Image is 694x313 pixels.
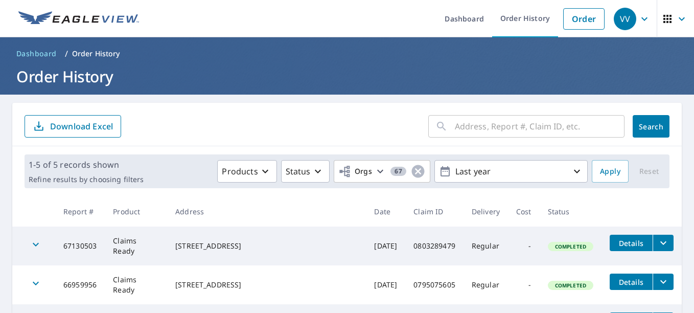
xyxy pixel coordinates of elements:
span: Details [616,277,646,287]
th: Report # [55,196,105,227]
td: 67130503 [55,227,105,265]
span: Apply [600,165,620,178]
th: Claim ID [405,196,464,227]
th: Delivery [464,196,508,227]
th: Status [540,196,602,227]
td: - [508,227,540,265]
button: Orgs67 [334,160,430,183]
button: detailsBtn-67130503 [610,235,653,251]
button: Search [633,115,669,138]
span: Completed [549,282,592,289]
td: Claims Ready [105,265,167,304]
div: [STREET_ADDRESS] [175,280,358,290]
p: Order History [72,49,120,59]
td: Claims Ready [105,227,167,265]
a: Dashboard [12,46,61,62]
button: filesDropdownBtn-66959956 [653,274,674,290]
td: 0795075605 [405,265,464,304]
th: Date [366,196,405,227]
button: Products [217,160,276,183]
td: 66959956 [55,265,105,304]
button: Apply [592,160,629,183]
p: Download Excel [50,121,113,132]
input: Address, Report #, Claim ID, etc. [455,112,624,141]
div: VV [614,8,636,30]
p: Refine results by choosing filters [29,175,144,184]
li: / [65,48,68,60]
td: Regular [464,227,508,265]
span: 67 [390,168,406,175]
div: [STREET_ADDRESS] [175,241,358,251]
th: Cost [508,196,540,227]
th: Address [167,196,366,227]
a: Order [563,8,605,30]
td: Regular [464,265,508,304]
button: filesDropdownBtn-67130503 [653,235,674,251]
p: Products [222,165,258,177]
nav: breadcrumb [12,46,682,62]
td: [DATE] [366,227,405,265]
p: 1-5 of 5 records shown [29,159,144,171]
p: Status [286,165,311,177]
td: [DATE] [366,265,405,304]
h1: Order History [12,66,682,87]
td: - [508,265,540,304]
button: detailsBtn-66959956 [610,274,653,290]
span: Details [616,238,646,248]
span: Orgs [338,165,373,178]
span: Search [641,122,661,131]
button: Last year [434,160,588,183]
p: Last year [451,163,571,181]
th: Product [105,196,167,227]
button: Download Excel [25,115,121,138]
img: EV Logo [18,11,139,27]
button: Status [281,160,330,183]
span: Dashboard [16,49,57,59]
td: 0803289479 [405,227,464,265]
span: Completed [549,243,592,250]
